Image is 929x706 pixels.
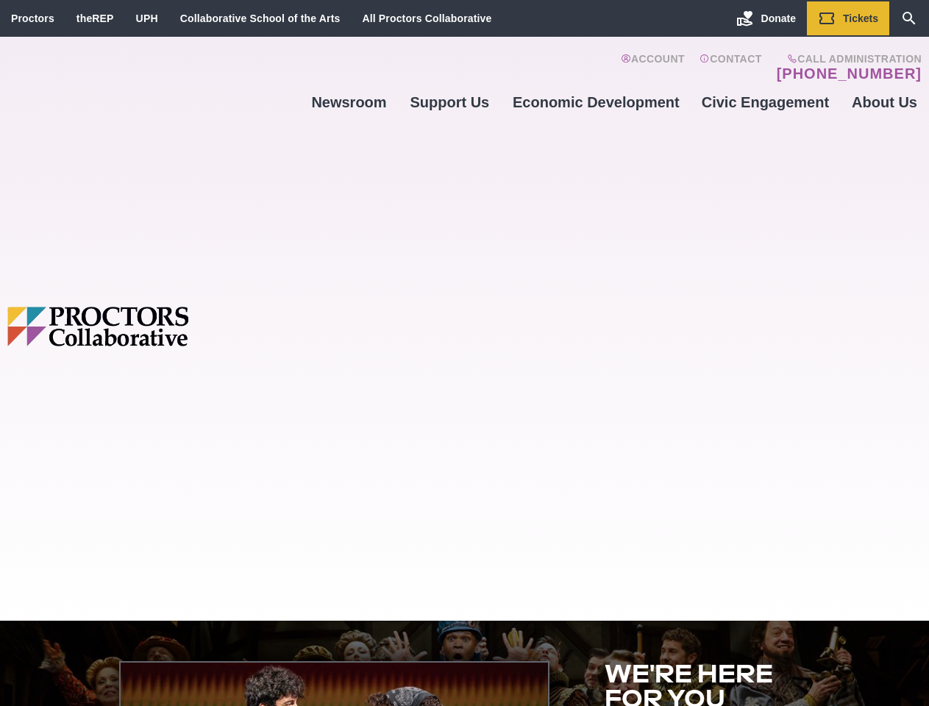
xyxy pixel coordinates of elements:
[725,1,807,35] a: Donate
[398,82,502,122] a: Support Us
[840,82,929,122] a: About Us
[807,1,889,35] a: Tickets
[502,82,691,122] a: Economic Development
[180,13,341,24] a: Collaborative School of the Arts
[362,13,491,24] a: All Proctors Collaborative
[889,1,929,35] a: Search
[11,13,54,24] a: Proctors
[76,13,114,24] a: theREP
[700,53,762,82] a: Contact
[772,53,922,65] span: Call Administration
[136,13,158,24] a: UPH
[761,13,796,24] span: Donate
[621,53,685,82] a: Account
[691,82,840,122] a: Civic Engagement
[777,65,922,82] a: [PHONE_NUMBER]
[843,13,878,24] span: Tickets
[300,82,397,122] a: Newsroom
[7,307,300,346] img: Proctors logo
